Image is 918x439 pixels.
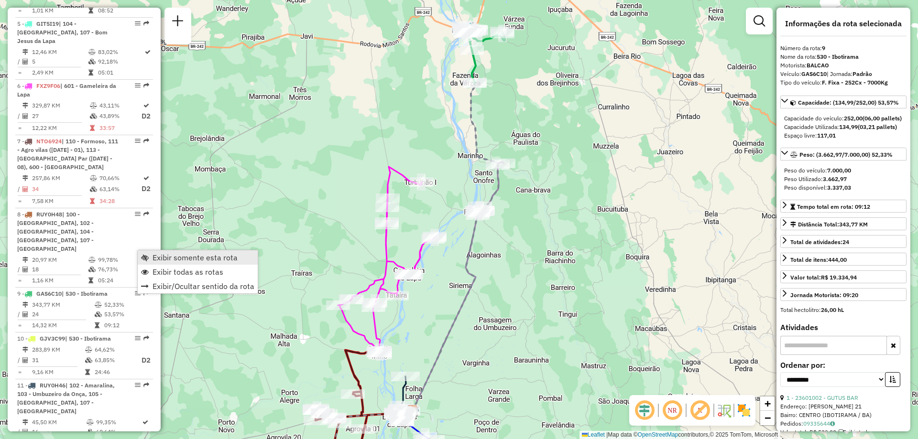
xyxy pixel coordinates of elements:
[153,282,254,290] span: Exibir/Ocultar sentido da rota
[104,310,149,319] td: 53,57%
[153,254,238,261] span: Exibir somente esta rota
[790,273,857,282] div: Valor total:
[661,399,684,422] span: Ocultar NR
[22,267,28,272] i: Total de Atividades
[17,367,22,377] td: =
[817,53,859,60] strong: 530 - Ibotirama
[32,196,89,206] td: 7,58 KM
[22,59,28,64] i: Total de Atividades
[135,211,141,217] em: Opções
[17,321,22,330] td: =
[142,111,151,122] p: D2
[143,382,149,388] em: Rota exportada
[98,6,144,15] td: 08:52
[780,288,907,301] a: Jornada Motorista: 09:20
[736,403,752,418] img: Exibir/Ocultar setores
[85,347,92,353] i: % de utilização do peso
[36,82,60,89] span: FXZ9F06
[17,211,94,252] span: 8 -
[17,82,116,98] span: 6 -
[799,151,893,158] span: Peso: (3.662,97/7.000,00) 52,33%
[88,49,96,55] i: % de utilização do peso
[22,103,28,108] i: Distância Total
[780,235,907,248] a: Total de atividades:24
[22,302,28,308] i: Distância Total
[32,183,89,195] td: 34
[817,132,836,139] strong: 117,01
[784,114,903,123] div: Capacidade do veículo:
[780,306,907,314] div: Total hectolitro:
[688,399,711,422] span: Exibir rótulo
[40,335,65,342] span: GJV3C99
[143,175,149,181] i: Rota otimizada
[98,68,144,77] td: 05:01
[17,335,111,342] span: 10 -
[32,418,86,427] td: 45,50 KM
[780,96,907,108] a: Capacidade: (134,99/252,00) 53,57%
[40,382,66,389] span: RUY0H46
[17,382,115,415] span: 11 -
[17,68,22,77] td: =
[765,412,771,424] span: −
[22,257,28,263] i: Distância Total
[17,265,22,274] td: /
[104,321,149,330] td: 09:12
[22,347,28,353] i: Distância Total
[22,311,28,317] i: Total de Atividades
[142,419,148,425] i: Rota otimizada
[842,238,849,246] strong: 24
[803,420,835,427] a: 09335644
[22,429,28,435] i: Total de Atividades
[821,306,844,313] strong: 26,00 hL
[790,238,849,246] span: Total de atividades:
[823,175,847,182] strong: 3.662,97
[780,411,907,419] div: Bairro: CENTRO (IBOTIRAMA / BA)
[32,367,85,377] td: 9,16 KM
[32,101,89,110] td: 329,87 KM
[142,183,151,194] p: D2
[801,70,827,77] strong: GAS6C10
[784,183,903,192] div: Peso disponível:
[90,198,95,204] i: Tempo total em rota
[765,397,771,409] span: +
[90,125,95,131] i: Tempo total em rota
[780,419,907,428] div: Pedidos:
[32,173,89,183] td: 257,86 KM
[32,276,88,285] td: 1,16 KM
[138,265,258,279] li: Exibir todas as rotas
[790,220,868,229] div: Distância Total:
[863,115,902,122] strong: (06,00 pallets)
[17,183,22,195] td: /
[32,265,88,274] td: 18
[780,428,907,437] div: Valor total: R$ 539,00
[138,279,258,293] li: Exibir/Ocultar sentido da rota
[780,359,907,371] label: Ordenar por:
[827,184,851,191] strong: 3.337,03
[822,44,825,52] strong: 9
[579,431,780,439] div: Map data © contributors,© 2025 TomTom, Microsoft
[36,211,62,218] span: RUY0H48
[87,429,94,435] i: % de utilização da cubagem
[168,11,187,33] a: Nova sessão e pesquisa
[780,162,907,196] div: Peso: (3.662,97/7.000,00) 52,33%
[22,357,28,363] i: Total de Atividades
[88,59,96,64] i: % de utilização da cubagem
[780,253,907,266] a: Total de itens:444,00
[32,255,88,265] td: 20,97 KM
[98,255,144,265] td: 99,78%
[143,211,149,217] em: Rota exportada
[17,211,94,252] span: | 100 - [GEOGRAPHIC_DATA], 102 - [GEOGRAPHIC_DATA], 104 - [GEOGRAPHIC_DATA], 107 - [GEOGRAPHIC_DATA]
[784,175,903,183] div: Peso Utilizado:
[135,290,141,296] em: Opções
[17,123,22,133] td: =
[822,79,888,86] strong: F. Fixa - 252Cx - 7000Kg
[95,302,102,308] i: % de utilização do peso
[633,399,656,422] span: Ocultar deslocamento
[821,274,857,281] strong: R$ 19.334,94
[844,115,863,122] strong: 252,00
[32,321,94,330] td: 14,32 KM
[32,123,89,133] td: 12,22 KM
[828,256,847,263] strong: 444,00
[17,196,22,206] td: =
[798,99,899,106] span: Capacidade: (134,99/252,00) 53,57%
